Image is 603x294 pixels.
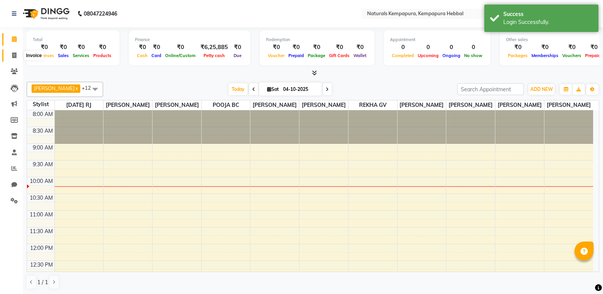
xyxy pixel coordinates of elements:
[457,83,524,95] input: Search Appointment
[348,100,397,110] span: REKHA GV
[33,37,113,43] div: Total
[266,37,368,43] div: Redemption
[390,43,416,52] div: 0
[34,85,75,91] span: [PERSON_NAME]
[163,53,197,58] span: Online/Custom
[231,43,244,52] div: ₹0
[530,86,553,92] span: ADD NEW
[28,211,54,219] div: 11:00 AM
[71,53,91,58] span: Services
[503,18,593,26] div: Login Successfully.
[306,43,327,52] div: ₹0
[37,278,48,286] span: 1 / 1
[202,53,227,58] span: Petty cash
[462,43,484,52] div: 0
[28,177,54,185] div: 10:00 AM
[33,43,56,52] div: ₹0
[416,43,441,52] div: 0
[31,110,54,118] div: 8:00 AM
[163,43,197,52] div: ₹0
[506,43,530,52] div: ₹0
[462,53,484,58] span: No show
[327,43,352,52] div: ₹0
[202,100,250,110] span: POOJA BC
[71,43,91,52] div: ₹0
[19,3,72,24] img: logo
[150,53,163,58] span: Card
[286,53,306,58] span: Prepaid
[28,227,54,235] div: 11:30 AM
[506,53,530,58] span: Packages
[495,100,544,110] span: [PERSON_NAME]
[441,43,462,52] div: 0
[398,100,446,110] span: [PERSON_NAME]
[197,43,231,52] div: ₹6,25,885
[390,53,416,58] span: Completed
[560,53,583,58] span: Vouchers
[135,53,150,58] span: Cash
[327,53,352,58] span: Gift Cards
[352,43,368,52] div: ₹0
[352,53,368,58] span: Wallet
[266,53,286,58] span: Voucher
[560,43,583,52] div: ₹0
[530,43,560,52] div: ₹0
[56,43,71,52] div: ₹0
[265,86,281,92] span: Sat
[266,43,286,52] div: ₹0
[31,127,54,135] div: 8:30 AM
[135,37,244,43] div: Finance
[82,85,97,91] span: +12
[306,53,327,58] span: Package
[29,244,54,252] div: 12:00 PM
[150,43,163,52] div: ₹0
[530,53,560,58] span: Memberships
[24,51,43,60] div: Invoice
[103,100,152,110] span: [PERSON_NAME]
[27,100,54,108] div: Stylist
[75,85,78,91] a: x
[31,144,54,152] div: 9:00 AM
[153,100,201,110] span: [PERSON_NAME]
[281,84,319,95] input: 2025-10-04
[31,161,54,168] div: 9:30 AM
[503,10,593,18] div: Success
[528,84,555,95] button: ADD NEW
[299,100,348,110] span: [PERSON_NAME]
[416,53,441,58] span: Upcoming
[91,43,113,52] div: ₹0
[28,194,54,202] div: 10:30 AM
[250,100,299,110] span: [PERSON_NAME]
[286,43,306,52] div: ₹0
[55,100,103,110] span: [DATE] RJ
[56,53,71,58] span: Sales
[84,3,117,24] b: 08047224946
[232,53,243,58] span: Due
[135,43,150,52] div: ₹0
[544,100,593,110] span: [PERSON_NAME]
[446,100,495,110] span: [PERSON_NAME]
[441,53,462,58] span: Ongoing
[29,261,54,269] div: 12:30 PM
[390,37,484,43] div: Appointment
[91,53,113,58] span: Products
[229,83,248,95] span: Today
